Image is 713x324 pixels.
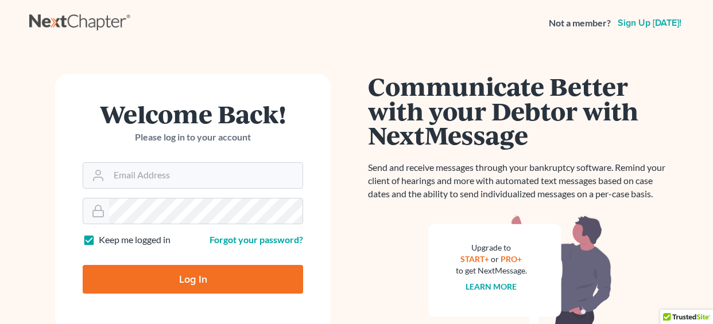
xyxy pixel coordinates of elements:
strong: Not a member? [549,17,611,30]
h1: Welcome Back! [83,102,303,126]
h1: Communicate Better with your Debtor with NextMessage [368,74,672,147]
input: Email Address [109,163,303,188]
div: to get NextMessage. [456,265,527,276]
div: Upgrade to [456,242,527,253]
span: or [491,254,499,264]
a: Learn more [466,282,517,291]
p: Please log in to your account [83,131,303,144]
a: PRO+ [501,254,522,264]
label: Keep me logged in [99,233,170,247]
input: Log In [83,265,303,294]
a: Forgot your password? [210,234,303,245]
a: START+ [461,254,490,264]
p: Send and receive messages through your bankruptcy software. Remind your client of hearings and mo... [368,161,672,201]
a: Sign up [DATE]! [615,18,684,28]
